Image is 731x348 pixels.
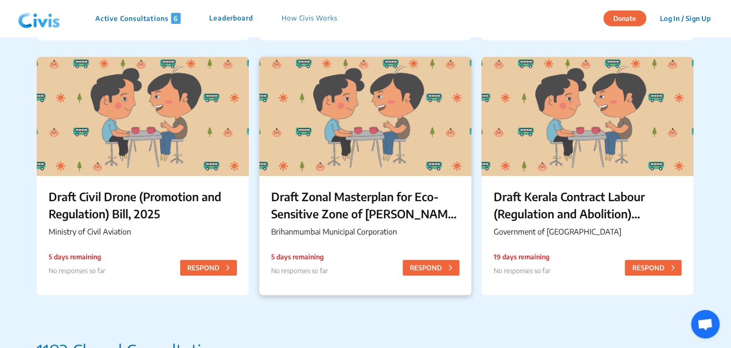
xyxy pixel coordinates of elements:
[37,57,249,295] a: Draft Civil Drone (Promotion and Regulation) Bill, 2025Ministry of Civil Aviation5 days remaining...
[691,310,720,338] div: Open chat
[49,266,105,275] span: No responses so far
[271,252,328,262] p: 5 days remaining
[271,226,459,237] p: Brihanmumbai Municipal Corporation
[271,266,328,275] span: No responses so far
[403,260,459,276] button: RESPOND
[653,11,717,26] button: Log In / Sign Up
[493,226,681,237] p: Government of [GEOGRAPHIC_DATA]
[603,10,646,26] button: Donate
[209,13,253,24] p: Leaderboard
[259,57,471,295] a: Draft Zonal Masterplan for Eco- Sensitive Zone of [PERSON_NAME][GEOGRAPHIC_DATA]Brihanmumbai Muni...
[481,57,693,295] a: Draft Kerala Contract Labour (Regulation and Abolition) (Amendment) Rules, 2025Government of [GEO...
[603,13,653,22] a: Donate
[49,252,105,262] p: 5 days remaining
[282,13,337,24] p: How Civis Works
[493,252,550,262] p: 19 days remaining
[493,266,550,275] span: No responses so far
[271,188,459,222] p: Draft Zonal Masterplan for Eco- Sensitive Zone of [PERSON_NAME][GEOGRAPHIC_DATA]
[49,188,237,222] p: Draft Civil Drone (Promotion and Regulation) Bill, 2025
[49,226,237,237] p: Ministry of Civil Aviation
[95,13,181,24] p: Active Consultations
[493,188,681,222] p: Draft Kerala Contract Labour (Regulation and Abolition) (Amendment) Rules, 2025
[180,260,237,276] button: RESPOND
[14,4,64,33] img: navlogo.png
[171,13,181,24] span: 6
[625,260,681,276] button: RESPOND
